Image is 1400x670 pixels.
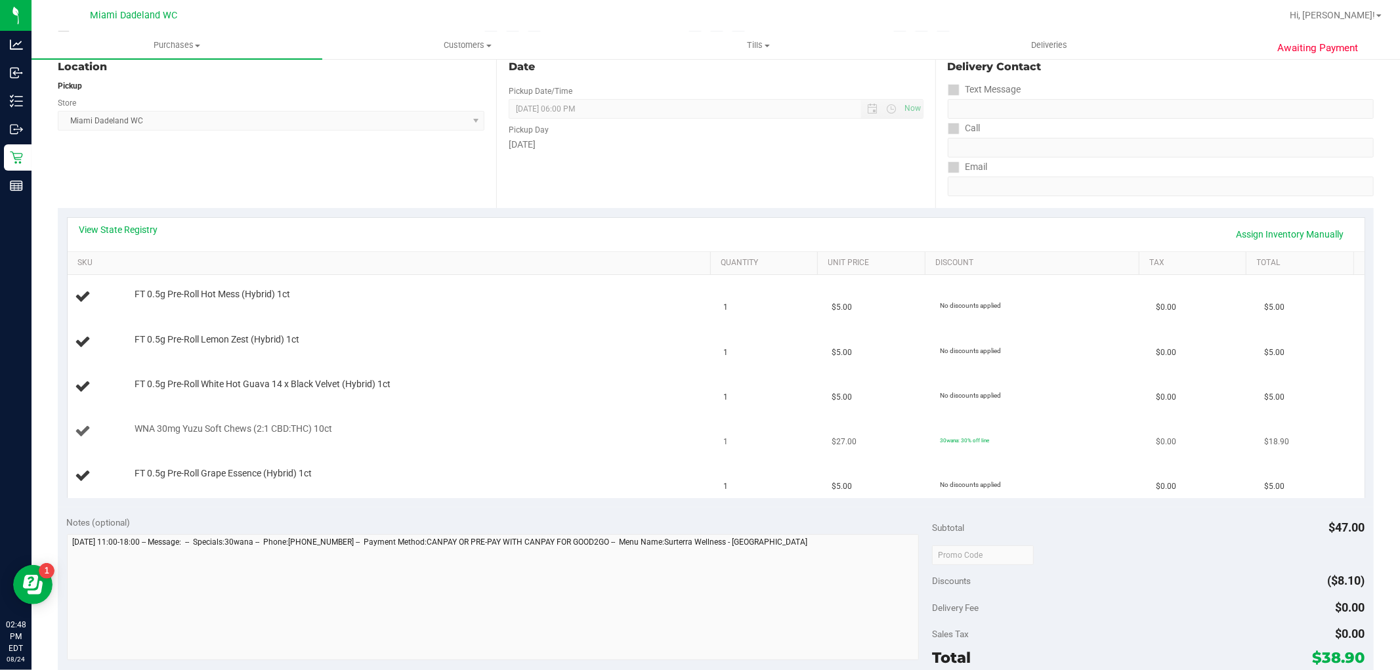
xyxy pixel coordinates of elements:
[1336,600,1365,614] span: $0.00
[724,480,729,493] span: 1
[6,619,26,654] p: 02:48 PM EDT
[724,391,729,404] span: 1
[613,31,904,59] a: Tills
[10,94,23,108] inline-svg: Inventory
[1156,480,1176,493] span: $0.00
[1290,10,1375,20] span: Hi, [PERSON_NAME]!
[1277,41,1358,56] span: Awaiting Payment
[940,302,1001,309] span: No discounts applied
[509,59,923,75] div: Date
[67,517,131,528] span: Notes (optional)
[1264,436,1289,448] span: $18.90
[10,38,23,51] inline-svg: Analytics
[1329,520,1365,534] span: $47.00
[940,392,1001,399] span: No discounts applied
[1264,346,1284,359] span: $5.00
[832,391,852,404] span: $5.00
[832,346,852,359] span: $5.00
[828,258,920,268] a: Unit Price
[932,522,964,533] span: Subtotal
[1149,258,1241,268] a: Tax
[1336,627,1365,640] span: $0.00
[932,569,971,593] span: Discounts
[509,85,572,97] label: Pickup Date/Time
[932,629,969,639] span: Sales Tax
[724,301,729,314] span: 1
[32,39,322,51] span: Purchases
[1156,346,1176,359] span: $0.00
[948,157,988,177] label: Email
[932,648,971,667] span: Total
[13,565,53,604] iframe: Resource center
[1264,301,1284,314] span: $5.00
[1264,480,1284,493] span: $5.00
[932,602,979,613] span: Delivery Fee
[904,31,1195,59] a: Deliveries
[1328,574,1365,587] span: ($8.10)
[322,31,613,59] a: Customers
[10,123,23,136] inline-svg: Outbound
[1013,39,1085,51] span: Deliveries
[1156,301,1176,314] span: $0.00
[721,258,813,268] a: Quantity
[1156,391,1176,404] span: $0.00
[724,436,729,448] span: 1
[10,151,23,164] inline-svg: Retail
[948,59,1374,75] div: Delivery Contact
[58,97,76,109] label: Store
[1313,648,1365,667] span: $38.90
[509,124,549,136] label: Pickup Day
[323,39,612,51] span: Customers
[948,80,1021,99] label: Text Message
[135,423,332,435] span: WNA 30mg Yuzu Soft Chews (2:1 CBD:THC) 10ct
[935,258,1134,268] a: Discount
[135,378,391,390] span: FT 0.5g Pre-Roll White Hot Guava 14 x Black Velvet (Hybrid) 1ct
[1228,223,1353,245] a: Assign Inventory Manually
[948,99,1374,119] input: Format: (999) 999-9999
[10,66,23,79] inline-svg: Inbound
[10,179,23,192] inline-svg: Reports
[91,10,178,21] span: Miami Dadeland WC
[948,138,1374,157] input: Format: (999) 999-9999
[1257,258,1349,268] a: Total
[135,288,290,301] span: FT 0.5g Pre-Roll Hot Mess (Hybrid) 1ct
[135,333,299,346] span: FT 0.5g Pre-Roll Lemon Zest (Hybrid) 1ct
[940,347,1001,354] span: No discounts applied
[6,654,26,664] p: 08/24
[948,119,981,138] label: Call
[940,437,989,444] span: 30wana: 30% off line
[135,467,312,480] span: FT 0.5g Pre-Roll Grape Essence (Hybrid) 1ct
[509,138,923,152] div: [DATE]
[614,39,903,51] span: Tills
[58,59,484,75] div: Location
[940,481,1001,488] span: No discounts applied
[832,301,852,314] span: $5.00
[58,81,82,91] strong: Pickup
[1264,391,1284,404] span: $5.00
[932,545,1034,565] input: Promo Code
[39,563,54,579] iframe: Resource center unread badge
[724,346,729,359] span: 1
[832,480,852,493] span: $5.00
[79,223,158,236] a: View State Registry
[832,436,857,448] span: $27.00
[77,258,706,268] a: SKU
[1156,436,1176,448] span: $0.00
[32,31,322,59] a: Purchases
